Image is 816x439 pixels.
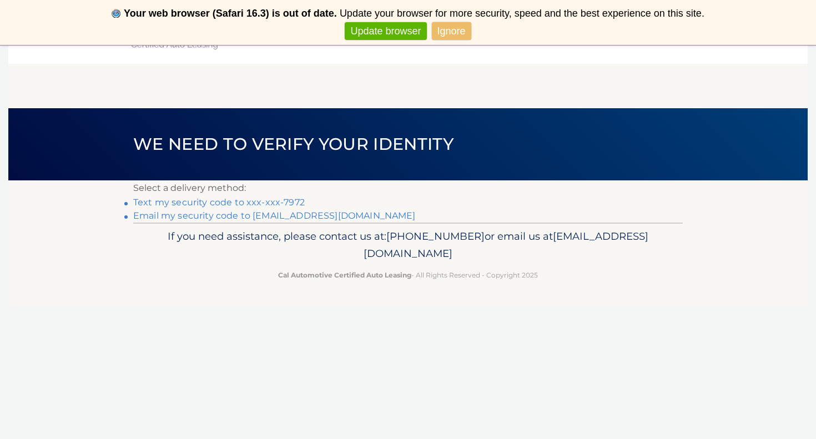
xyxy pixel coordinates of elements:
[140,228,676,263] p: If you need assistance, please contact us at: or email us at
[124,8,337,19] b: Your web browser (Safari 16.3) is out of date.
[278,271,411,279] strong: Cal Automotive Certified Auto Leasing
[140,269,676,281] p: - All Rights Reserved - Copyright 2025
[340,8,704,19] span: Update your browser for more security, speed and the best experience on this site.
[133,134,454,154] span: We need to verify your identity
[133,180,683,196] p: Select a delivery method:
[133,197,305,208] a: Text my security code to xxx-xxx-7972
[345,22,426,41] a: Update browser
[386,230,485,243] span: [PHONE_NUMBER]
[432,22,471,41] a: Ignore
[133,210,416,221] a: Email my security code to [EMAIL_ADDRESS][DOMAIN_NAME]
